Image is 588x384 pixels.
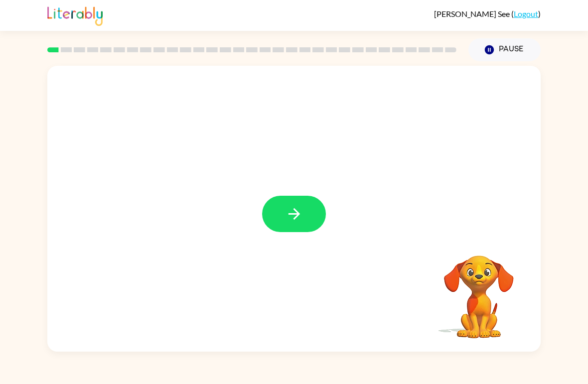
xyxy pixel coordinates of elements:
video: Your browser must support playing .mp4 files to use Literably. Please try using another browser. [429,240,529,340]
a: Logout [514,9,538,18]
div: ( ) [434,9,541,18]
img: Literably [47,4,103,26]
button: Pause [468,38,541,61]
span: [PERSON_NAME] See [434,9,511,18]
